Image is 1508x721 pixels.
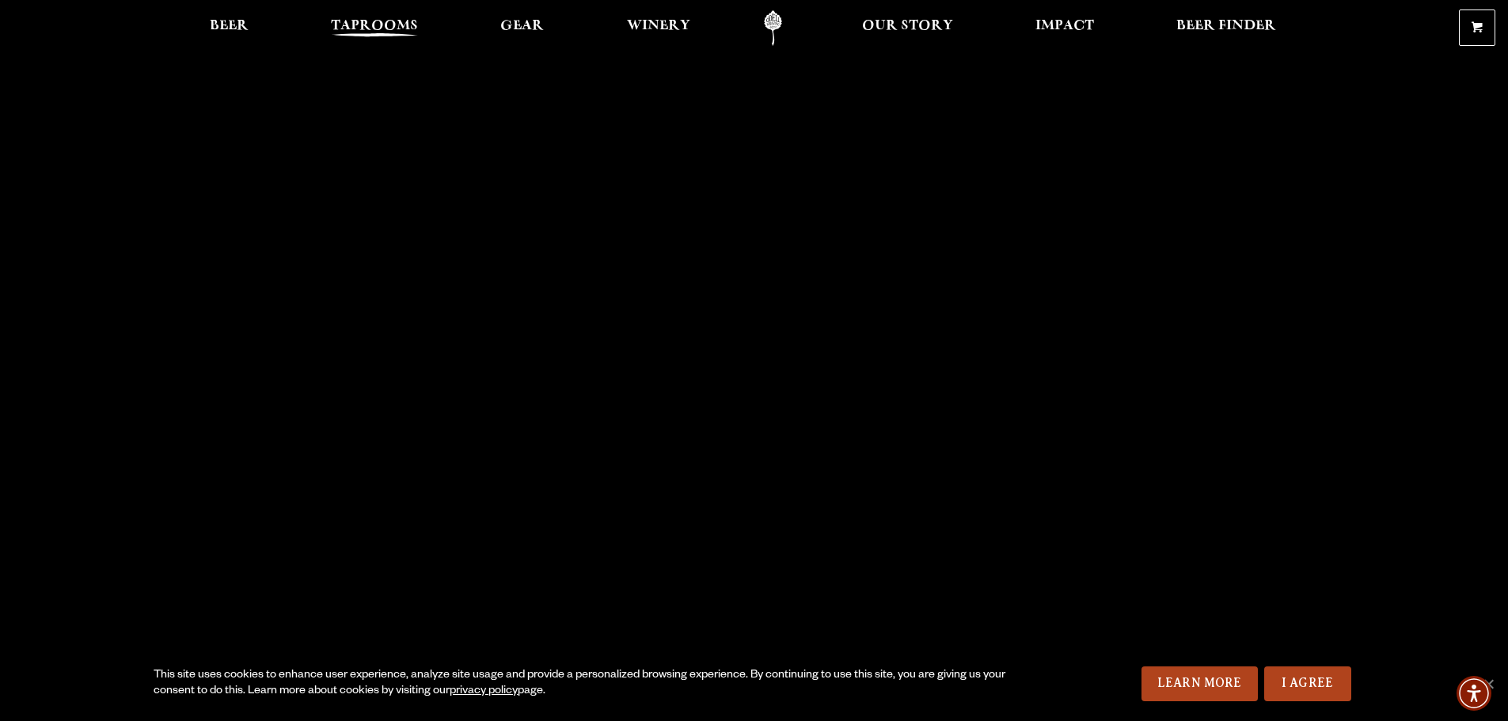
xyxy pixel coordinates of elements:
span: Beer Finder [1176,20,1276,32]
a: Gear [490,10,554,46]
a: Learn More [1141,666,1258,701]
span: Winery [627,20,690,32]
span: Beer [210,20,249,32]
a: I Agree [1264,666,1351,701]
a: Our Story [852,10,963,46]
a: Odell Home [743,10,803,46]
div: Accessibility Menu [1457,676,1491,711]
span: Taprooms [331,20,418,32]
a: Winery [617,10,701,46]
a: Beer Finder [1166,10,1286,46]
a: privacy policy [450,685,518,698]
div: This site uses cookies to enhance user experience, analyze site usage and provide a personalized ... [154,668,1011,700]
span: Our Story [862,20,953,32]
a: Taprooms [321,10,428,46]
a: Beer [199,10,259,46]
span: Gear [500,20,544,32]
a: Impact [1025,10,1104,46]
span: Impact [1035,20,1094,32]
